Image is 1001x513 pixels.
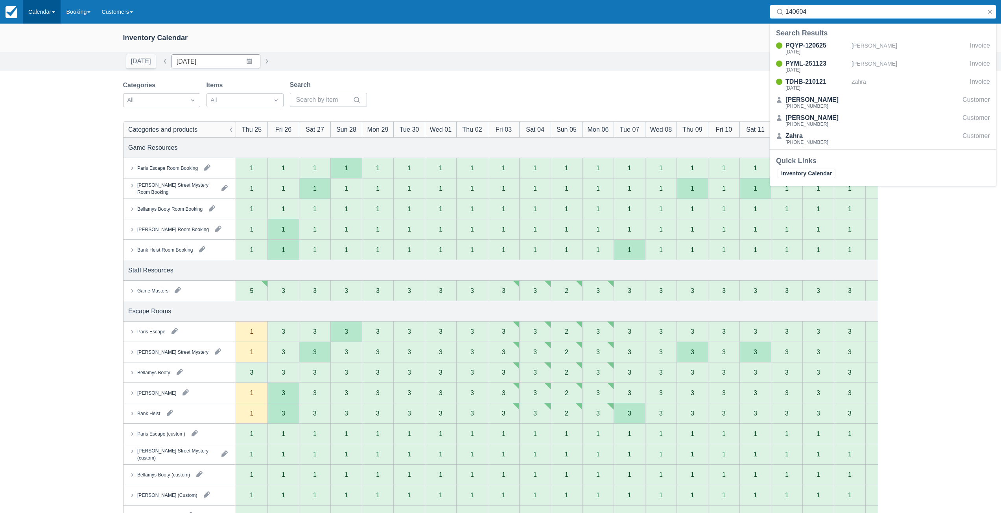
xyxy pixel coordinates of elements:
div: Quick Links [776,156,990,165]
div: 3 [533,390,537,396]
a: [PERSON_NAME][PHONE_NUMBER]Customer [770,113,996,128]
div: 1 [376,185,380,191]
div: 1 [250,410,253,416]
div: Paris Escape [137,328,165,335]
div: 3 [470,328,474,335]
div: 3 [533,328,537,335]
div: 3 [313,369,317,375]
div: 1 [848,246,852,253]
div: 1 [754,226,757,232]
div: 1 [785,185,789,191]
div: Game Masters [137,287,168,294]
div: [PHONE_NUMBER] [785,122,848,127]
div: 1 [407,226,411,232]
div: 1 [596,185,600,191]
div: 3 [439,390,442,396]
a: Inventory Calendar [778,169,835,178]
div: 1 [250,185,253,191]
div: PYML-251123 [785,59,848,68]
span: Dropdown icon [189,96,197,104]
div: 1 [250,165,253,171]
div: 3 [250,369,253,375]
div: 1 [250,328,253,335]
div: 1 [439,246,442,253]
div: 3 [439,369,442,375]
div: 3 [848,349,852,355]
div: Inventory Calendar [123,33,188,42]
div: [PERSON_NAME] [137,389,176,396]
div: 2 [565,349,568,355]
div: 1 [470,430,474,437]
div: 3 [848,328,852,335]
div: 1 [817,185,820,191]
div: Zahra [852,77,967,92]
div: 3 [282,349,285,355]
div: 5 [250,287,253,294]
div: 1 [754,246,757,253]
div: 1 [470,165,474,171]
div: 1 [345,226,348,232]
input: Search ( / ) [785,5,984,19]
div: 3 [345,328,348,335]
div: 1 [470,246,474,253]
div: 1 [565,246,568,253]
div: PQYP-120625 [785,41,848,50]
div: 3 [817,390,820,396]
div: Fri 26 [275,125,291,134]
div: 3 [628,287,631,294]
div: 1 [691,165,694,171]
div: Mon 29 [367,125,388,134]
div: 1 [345,185,348,191]
div: [DATE] [785,50,848,54]
div: 1 [533,185,537,191]
div: 1 [817,226,820,232]
div: 1 [659,165,663,171]
div: 3 [407,369,411,375]
div: 3 [785,410,789,416]
div: 3 [785,349,789,355]
div: 1 [659,226,663,232]
div: 3 [722,390,726,396]
div: [PERSON_NAME] Room Booking [137,226,208,233]
div: 1 [691,206,694,212]
div: 1 [407,185,411,191]
div: 3 [376,369,380,375]
div: 1 [345,430,348,437]
div: Paris Escape (custom) [137,430,185,437]
div: 1 [250,246,253,253]
div: 1 [691,226,694,232]
div: Tue 30 [399,125,419,134]
div: 3 [628,369,631,375]
div: 3 [754,390,757,396]
div: 3 [282,369,285,375]
div: 3 [754,410,757,416]
div: Sat 04 [526,125,544,134]
div: 1 [250,206,253,212]
div: Thu 25 [241,125,261,134]
div: Escape Rooms [128,306,171,316]
div: 3 [848,410,852,416]
div: [PHONE_NUMBER] [785,104,848,108]
div: 3 [628,410,631,416]
div: [PHONE_NUMBER] [785,140,848,145]
div: Fri 03 [495,125,511,134]
div: 3 [785,287,789,294]
div: 3 [596,287,600,294]
div: 1 [250,226,253,232]
div: 3 [502,390,505,396]
div: 1 [596,206,600,212]
a: PQYP-120625[DATE][PERSON_NAME]Invoice [770,41,996,56]
div: 1 [282,206,285,212]
div: 1 [470,226,474,232]
div: 3 [470,369,474,375]
div: 3 [817,369,820,375]
div: 3 [659,390,663,396]
div: 1 [565,185,568,191]
div: 3 [659,369,663,375]
input: Search by item [296,93,351,107]
div: Thu 02 [462,125,482,134]
div: 3 [628,328,631,335]
div: Customer [962,131,990,146]
div: 3 [282,410,285,416]
div: 3 [439,410,442,416]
